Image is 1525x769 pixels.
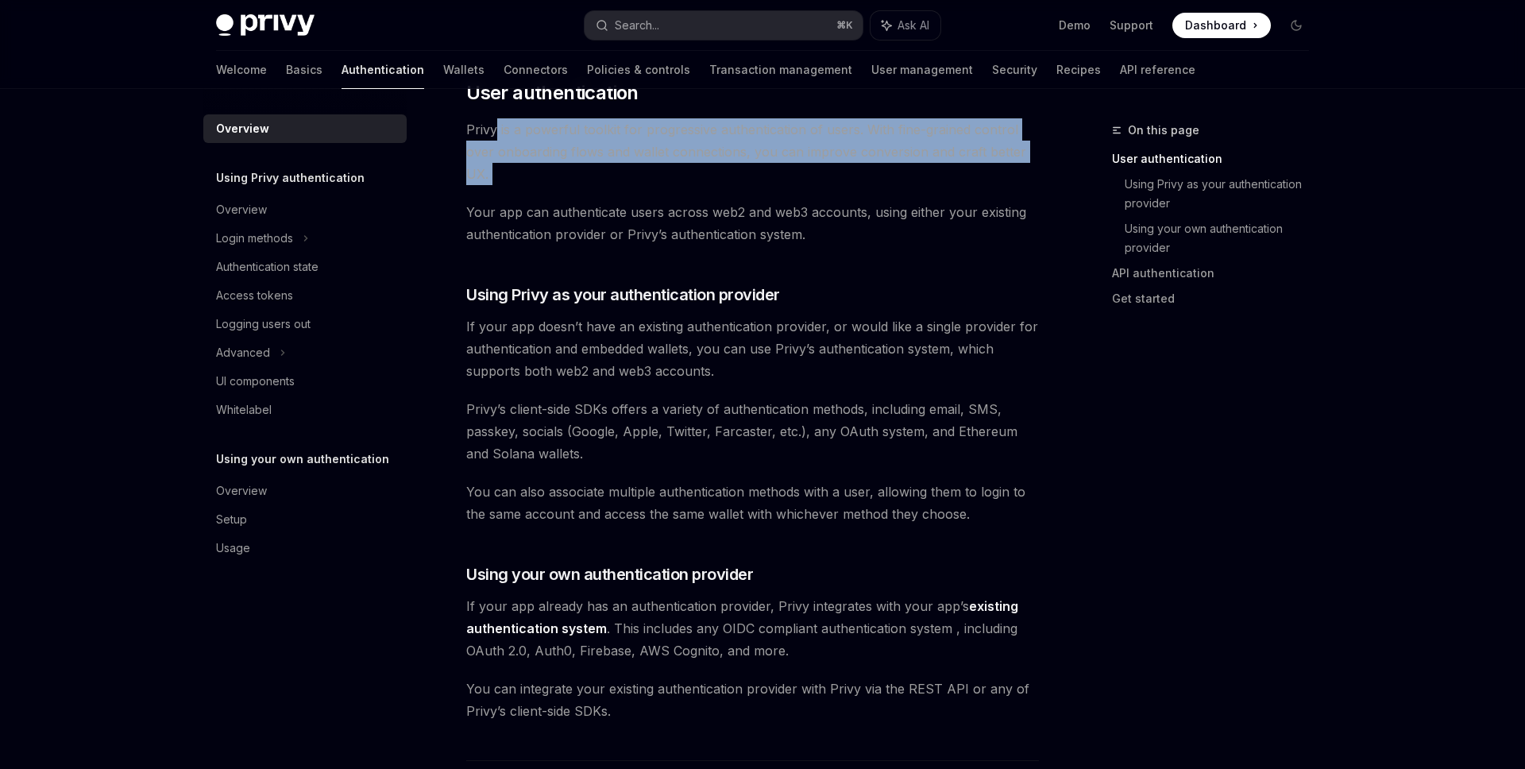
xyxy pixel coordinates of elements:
a: Authentication [342,51,424,89]
a: Support [1110,17,1153,33]
div: UI components [216,372,295,391]
button: Search...⌘K [585,11,863,40]
button: Toggle dark mode [1284,13,1309,38]
a: Using Privy as your authentication provider [1125,172,1322,216]
span: If your app doesn’t have an existing authentication provider, or would like a single provider for... [466,315,1039,382]
a: Using your own authentication provider [1125,216,1322,261]
span: You can integrate your existing authentication provider with Privy via the REST API or any of Pri... [466,678,1039,722]
a: Wallets [443,51,485,89]
span: Using Privy as your authentication provider [466,284,780,306]
span: On this page [1128,121,1199,140]
div: Overview [216,481,267,500]
a: UI components [203,367,407,396]
div: Overview [216,200,267,219]
a: Basics [286,51,322,89]
span: User authentication [466,80,639,106]
span: ⌘ K [836,19,853,32]
div: Advanced [216,343,270,362]
span: Ask AI [898,17,929,33]
a: Overview [203,195,407,224]
div: Search... [615,16,659,35]
img: dark logo [216,14,315,37]
a: User authentication [1112,146,1322,172]
a: Recipes [1056,51,1101,89]
a: Authentication state [203,253,407,281]
a: Overview [203,477,407,505]
div: Overview [216,119,269,138]
div: Setup [216,510,247,529]
a: Access tokens [203,281,407,310]
h5: Using Privy authentication [216,168,365,187]
a: Transaction management [709,51,852,89]
a: Overview [203,114,407,143]
a: Logging users out [203,310,407,338]
a: Security [992,51,1037,89]
span: Privy’s client-side SDKs offers a variety of authentication methods, including email, SMS, passke... [466,398,1039,465]
button: Ask AI [871,11,940,40]
div: Login methods [216,229,293,248]
span: If your app already has an authentication provider, Privy integrates with your app’s . This inclu... [466,595,1039,662]
span: Privy is a powerful toolkit for progressive authentication of users. With fine-grained control ov... [466,118,1039,185]
a: Demo [1059,17,1091,33]
span: You can also associate multiple authentication methods with a user, allowing them to login to the... [466,481,1039,525]
a: Policies & controls [587,51,690,89]
a: API authentication [1112,261,1322,286]
a: Dashboard [1172,13,1271,38]
a: Usage [203,534,407,562]
span: Dashboard [1185,17,1246,33]
span: Your app can authenticate users across web2 and web3 accounts, using either your existing authent... [466,201,1039,245]
div: Authentication state [216,257,319,276]
a: API reference [1120,51,1195,89]
a: Connectors [504,51,568,89]
span: Using your own authentication provider [466,563,753,585]
a: User management [871,51,973,89]
a: Welcome [216,51,267,89]
a: Get started [1112,286,1322,311]
h5: Using your own authentication [216,450,389,469]
a: Whitelabel [203,396,407,424]
a: Setup [203,505,407,534]
div: Access tokens [216,286,293,305]
div: Whitelabel [216,400,272,419]
div: Logging users out [216,315,311,334]
div: Usage [216,539,250,558]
